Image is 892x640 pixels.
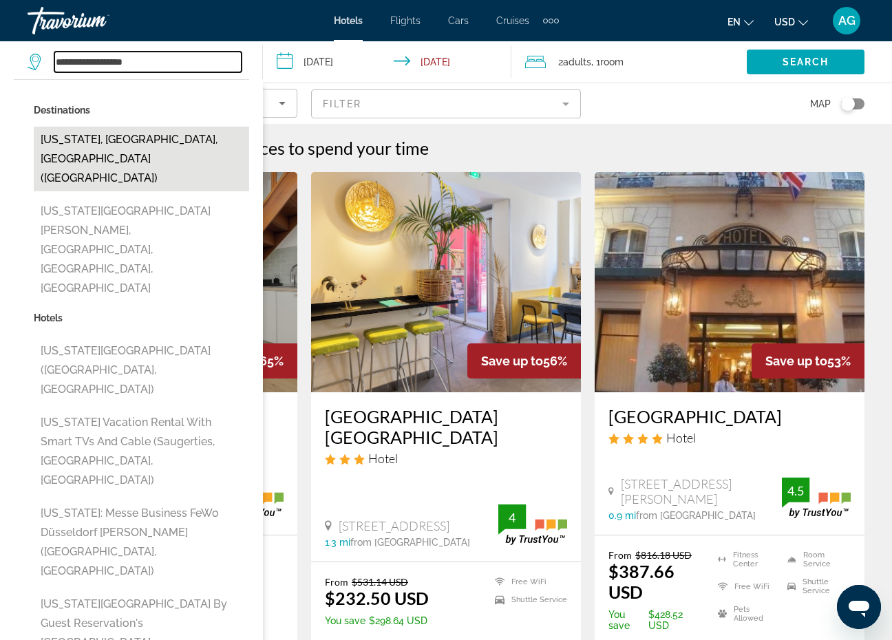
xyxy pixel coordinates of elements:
div: 4 [498,509,526,526]
button: [US_STATE], [GEOGRAPHIC_DATA], [GEOGRAPHIC_DATA] ([GEOGRAPHIC_DATA]) [34,127,249,191]
span: 1.3 mi [325,537,350,548]
button: [US_STATE][GEOGRAPHIC_DATA][PERSON_NAME], [GEOGRAPHIC_DATA], [GEOGRAPHIC_DATA], [GEOGRAPHIC_DATA] [34,198,249,301]
span: Hotel [666,430,696,445]
span: USD [774,17,795,28]
span: Hotel [368,451,398,466]
li: Free WiFi [711,577,781,597]
li: Fitness Center [711,549,781,570]
div: 3 star Hotel [325,451,567,466]
a: [GEOGRAPHIC_DATA] [608,406,851,427]
button: [US_STATE] Vacation Rental with Smart TVs and Cable (Saugerties, [GEOGRAPHIC_DATA], [GEOGRAPHIC_D... [34,409,249,493]
span: from [GEOGRAPHIC_DATA] [636,510,756,521]
a: Travorium [28,3,165,39]
img: Hotel image [595,172,864,392]
ins: $232.50 USD [325,588,429,608]
span: Save up to [481,354,543,368]
span: 2 [558,52,591,72]
span: Adults [563,56,591,67]
button: Change language [728,12,754,32]
img: trustyou-badge.svg [782,478,851,518]
div: 56% [467,343,581,378]
h2: 1500 [196,138,429,158]
span: Map [810,94,831,114]
span: From [325,576,348,588]
span: , 1 [591,52,624,72]
div: 4.5 [782,482,809,499]
span: [STREET_ADDRESS][PERSON_NAME] [621,476,782,506]
span: You save [325,615,365,626]
span: 0.9 mi [608,510,636,521]
span: [STREET_ADDRESS] [339,518,449,533]
a: Flights [390,15,421,26]
del: $531.14 USD [352,576,408,588]
li: Shuttle Service [780,577,851,597]
button: Search [747,50,864,74]
img: Hotel image [311,172,581,392]
button: Filter [311,89,581,119]
span: From [608,549,632,561]
span: en [728,17,741,28]
span: from [GEOGRAPHIC_DATA] [350,537,470,548]
span: Search [783,56,829,67]
span: Room [600,56,624,67]
ins: $387.66 USD [608,561,675,602]
a: Hotels [334,15,363,26]
button: Extra navigation items [543,10,559,32]
li: Free WiFi [488,576,567,588]
p: Hotels [34,308,249,328]
p: Destinations [34,100,249,120]
button: [US_STATE][GEOGRAPHIC_DATA] ([GEOGRAPHIC_DATA], [GEOGRAPHIC_DATA]) [34,338,249,403]
button: Check-in date: Jan 9, 2026 Check-out date: Jan 12, 2026 [263,41,512,83]
a: [GEOGRAPHIC_DATA] [GEOGRAPHIC_DATA] [325,406,567,447]
span: places to spend your time [237,138,429,158]
p: $298.64 USD [325,615,429,626]
button: Travelers: 2 adults, 0 children [511,41,747,83]
li: Pets Allowed [711,604,781,624]
li: Shuttle Service [488,595,567,606]
div: 53% [752,343,864,378]
iframe: Button to launch messaging window [837,585,881,629]
span: AG [838,14,856,28]
button: User Menu [829,6,864,35]
button: [US_STATE]: Messe Business FeWo Düsseldorf [PERSON_NAME] ([GEOGRAPHIC_DATA], [GEOGRAPHIC_DATA]) [34,500,249,584]
p: $428.52 USD [608,609,701,631]
div: 4 star Hotel [608,430,851,445]
span: You save [608,609,645,631]
span: Save up to [765,354,827,368]
button: Change currency [774,12,808,32]
a: Cruises [496,15,529,26]
mat-select: Sort by [39,95,286,111]
li: Room Service [780,549,851,570]
del: $816.18 USD [635,549,692,561]
button: Toggle map [831,98,864,110]
a: Cars [448,15,469,26]
img: trustyou-badge.svg [498,504,567,545]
